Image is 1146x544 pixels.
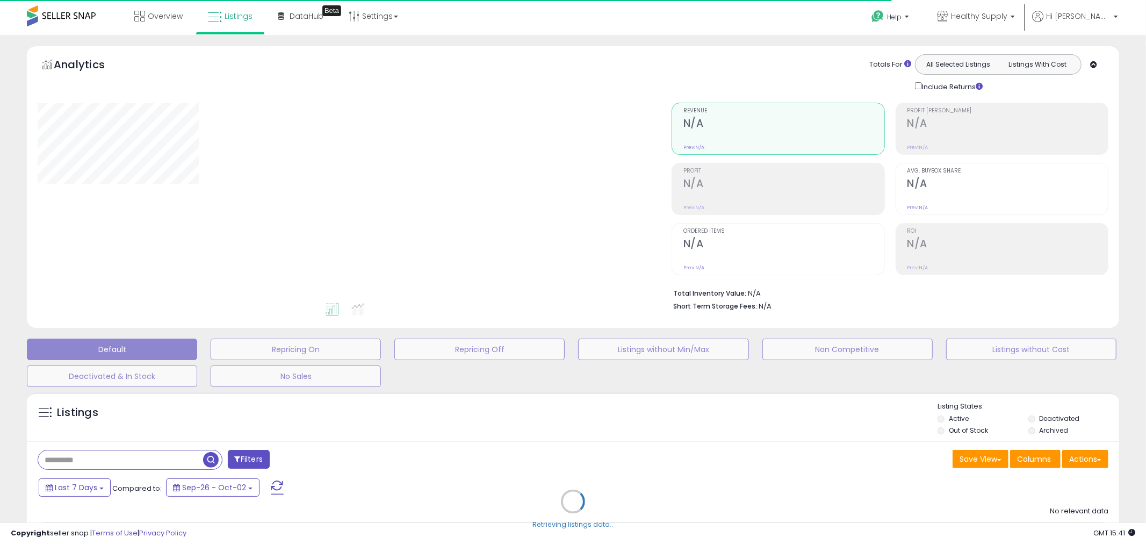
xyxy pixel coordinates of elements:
[683,168,884,174] span: Profit
[887,12,902,22] span: Help
[322,5,341,16] div: Tooltip anchor
[11,528,186,539] div: seller snap | |
[290,11,323,22] span: DataHub
[907,177,1108,192] h2: N/A
[907,238,1108,252] h2: N/A
[673,286,1100,299] li: N/A
[907,117,1108,132] h2: N/A
[54,57,126,75] h5: Analytics
[683,108,884,114] span: Revenue
[683,264,704,271] small: Prev: N/A
[951,11,1007,22] span: Healthy Supply
[907,144,928,151] small: Prev: N/A
[673,289,746,298] b: Total Inventory Value:
[394,339,565,360] button: Repricing Off
[225,11,253,22] span: Listings
[946,339,1116,360] button: Listings without Cost
[683,177,884,192] h2: N/A
[148,11,183,22] span: Overview
[683,144,704,151] small: Prev: N/A
[683,228,884,234] span: Ordered Items
[907,80,996,92] div: Include Returns
[533,520,614,530] div: Retrieving listings data..
[998,58,1078,71] button: Listings With Cost
[683,238,884,252] h2: N/A
[683,204,704,211] small: Prev: N/A
[759,301,772,311] span: N/A
[869,60,911,70] div: Totals For
[578,339,748,360] button: Listings without Min/Max
[907,264,928,271] small: Prev: N/A
[762,339,933,360] button: Non Competitive
[863,2,920,35] a: Help
[211,339,381,360] button: Repricing On
[673,302,757,311] b: Short Term Storage Fees:
[907,228,1108,234] span: ROI
[11,528,50,538] strong: Copyright
[907,108,1108,114] span: Profit [PERSON_NAME]
[907,168,1108,174] span: Avg. Buybox Share
[27,366,197,387] button: Deactivated & In Stock
[871,10,884,23] i: Get Help
[918,58,998,71] button: All Selected Listings
[907,204,928,211] small: Prev: N/A
[27,339,197,360] button: Default
[683,117,884,132] h2: N/A
[1046,11,1111,22] span: Hi [PERSON_NAME]
[211,366,381,387] button: No Sales
[1032,11,1118,35] a: Hi [PERSON_NAME]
